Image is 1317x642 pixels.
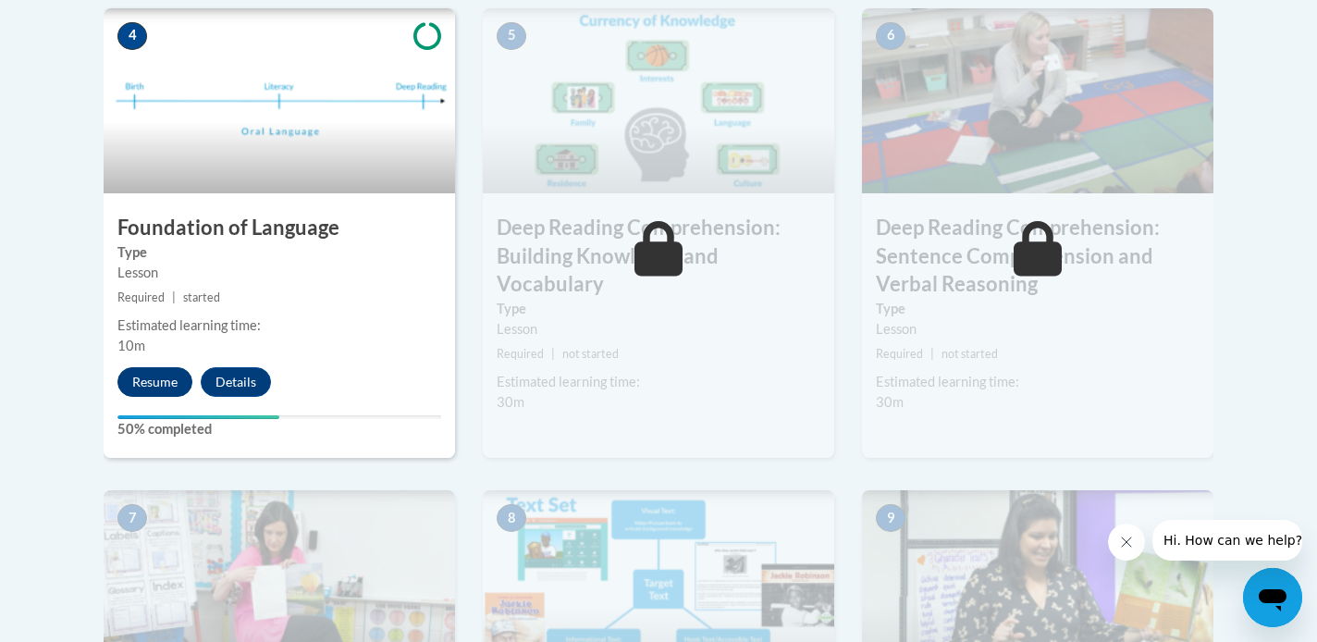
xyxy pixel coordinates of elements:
[876,394,904,410] span: 30m
[117,242,441,263] label: Type
[117,290,165,304] span: Required
[876,347,923,361] span: Required
[1243,568,1302,627] iframe: Button to launch messaging window
[876,372,1200,392] div: Estimated learning time:
[942,347,998,361] span: not started
[117,367,192,397] button: Resume
[876,504,905,532] span: 9
[483,214,834,299] h3: Deep Reading Comprehension: Building Knowledge and Vocabulary
[497,347,544,361] span: Required
[1152,520,1302,561] iframe: Message from company
[930,347,934,361] span: |
[117,338,145,353] span: 10m
[183,290,220,304] span: started
[201,367,271,397] button: Details
[551,347,555,361] span: |
[117,415,279,419] div: Your progress
[497,372,820,392] div: Estimated learning time:
[117,22,147,50] span: 4
[1108,524,1145,561] iframe: Close message
[117,419,441,439] label: 50% completed
[876,22,905,50] span: 6
[497,299,820,319] label: Type
[117,504,147,532] span: 7
[562,347,619,361] span: not started
[104,8,455,193] img: Course Image
[172,290,176,304] span: |
[497,319,820,340] div: Lesson
[862,214,1213,299] h3: Deep Reading Comprehension: Sentence Comprehension and Verbal Reasoning
[497,394,524,410] span: 30m
[497,22,526,50] span: 5
[876,319,1200,340] div: Lesson
[117,263,441,283] div: Lesson
[497,504,526,532] span: 8
[483,8,834,193] img: Course Image
[876,299,1200,319] label: Type
[104,214,455,242] h3: Foundation of Language
[862,8,1213,193] img: Course Image
[117,315,441,336] div: Estimated learning time:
